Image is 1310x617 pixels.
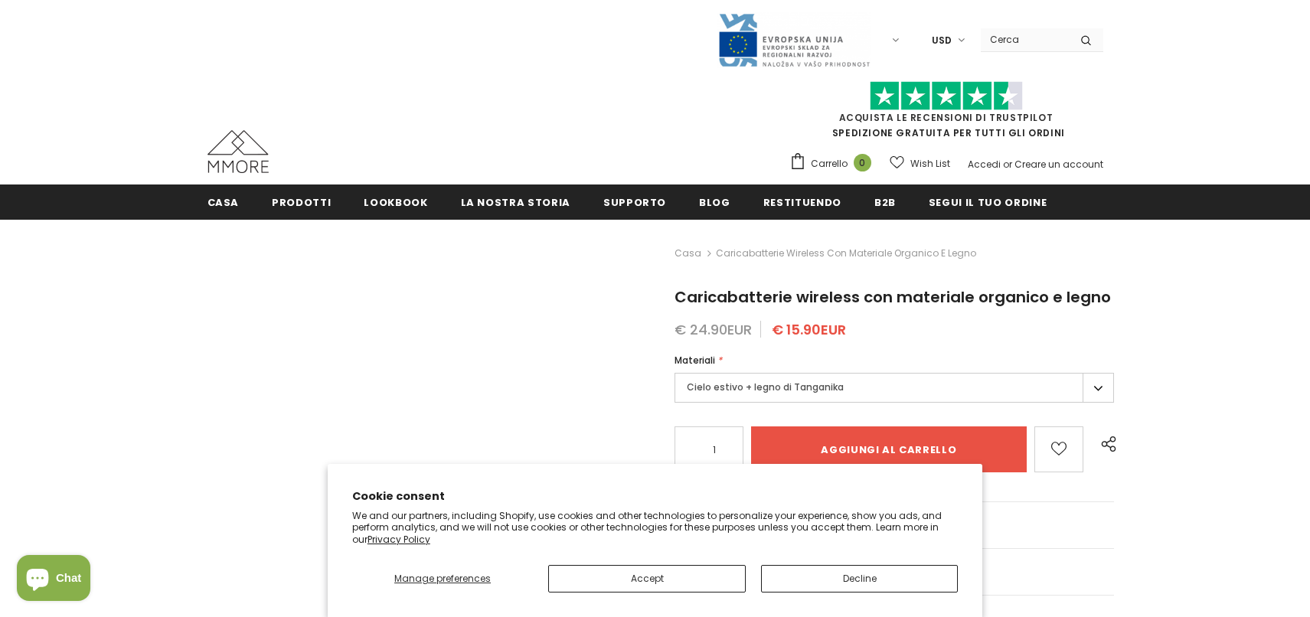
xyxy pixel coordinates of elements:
p: We and our partners, including Shopify, use cookies and other technologies to personalize your ex... [352,510,959,546]
span: 0 [854,154,871,171]
a: Lookbook [364,184,427,219]
img: Fidati di Pilot Stars [870,81,1023,111]
span: Wish List [910,156,950,171]
span: Prodotti [272,195,331,210]
img: Javni Razpis [717,12,871,68]
span: B2B [874,195,896,210]
a: Privacy Policy [368,533,430,546]
h2: Cookie consent [352,488,959,504]
a: B2B [874,184,896,219]
span: supporto [603,195,666,210]
img: Casi MMORE [207,130,269,173]
span: Lookbook [364,195,427,210]
span: Segui il tuo ordine [929,195,1047,210]
span: Caricabatterie wireless con materiale organico e legno [716,244,976,263]
span: € 15.90EUR [772,320,846,339]
a: Creare un account [1014,158,1103,171]
button: Decline [761,565,958,593]
span: Casa [207,195,240,210]
a: Carrello 0 [789,152,879,175]
button: Accept [548,565,745,593]
span: USD [932,33,952,48]
a: Blog [699,184,730,219]
span: SPEDIZIONE GRATUITA PER TUTTI GLI ORDINI [789,88,1103,139]
input: Aggiungi al carrello [751,426,1026,472]
a: Prodotti [272,184,331,219]
a: Acquista le recensioni di TrustPilot [839,111,1054,124]
a: La nostra storia [461,184,570,219]
a: Casa [207,184,240,219]
a: Segui il tuo ordine [929,184,1047,219]
span: Carrello [811,156,848,171]
span: or [1003,158,1012,171]
a: Restituendo [763,184,841,219]
span: Manage preferences [394,572,491,585]
span: Materiali [675,354,715,367]
inbox-online-store-chat: Shopify online store chat [12,555,95,605]
input: Search Site [981,28,1069,51]
span: La nostra storia [461,195,570,210]
span: Restituendo [763,195,841,210]
label: Cielo estivo + legno di Tanganika [675,373,1114,403]
span: Blog [699,195,730,210]
button: Manage preferences [352,565,534,593]
a: Javni Razpis [717,33,871,46]
a: Wish List [890,150,950,177]
a: supporto [603,184,666,219]
a: Casa [675,244,701,263]
span: € 24.90EUR [675,320,752,339]
a: Accedi [968,158,1001,171]
span: Caricabatterie wireless con materiale organico e legno [675,286,1111,308]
